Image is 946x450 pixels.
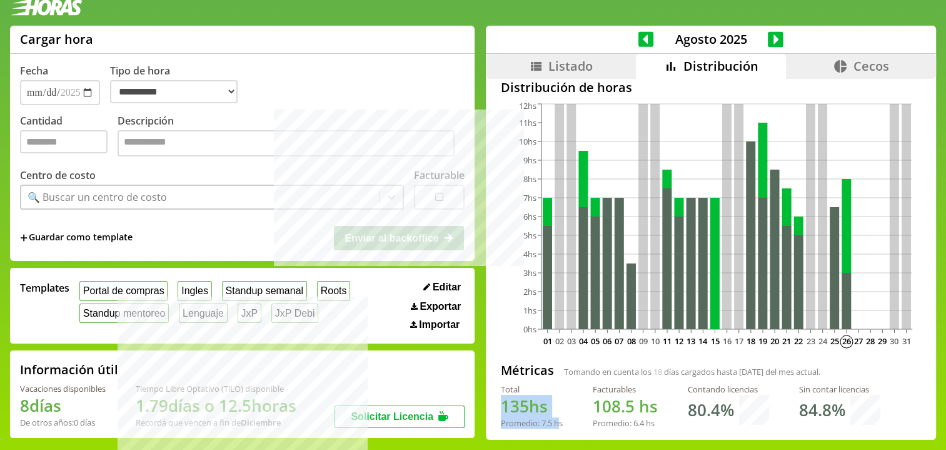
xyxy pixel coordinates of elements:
[420,281,465,294] button: Editar
[523,173,536,185] tspan: 8hs
[567,335,576,347] text: 03
[593,395,635,417] span: 108.5
[501,395,563,417] h1: hs
[501,362,554,379] h2: Métricas
[419,319,460,330] span: Importar
[523,324,536,335] tspan: 0hs
[20,394,106,417] h1: 8 días
[317,281,350,300] button: Roots
[842,335,851,347] text: 26
[501,384,563,395] div: Total
[501,417,563,429] div: Promedio: hs
[890,335,898,347] text: 30
[28,190,167,204] div: 🔍 Buscar un centro de costo
[335,406,465,428] button: Solicitar Licencia
[663,335,672,347] text: 11
[420,301,461,312] span: Exportar
[20,168,96,182] label: Centro de costo
[414,168,465,182] label: Facturable
[653,366,662,377] span: 18
[523,305,536,316] tspan: 1hs
[698,335,708,347] text: 14
[675,335,683,347] text: 12
[722,335,731,347] text: 16
[794,335,803,347] text: 22
[433,282,461,293] span: Editar
[683,58,758,74] span: Distribución
[758,335,767,347] text: 19
[523,155,536,166] tspan: 9hs
[734,335,743,347] text: 17
[653,31,768,48] span: Agosto 2025
[271,304,318,323] button: JxP Debi
[543,335,551,347] text: 01
[136,394,296,417] h1: 1.79 días o 12.5 horas
[519,136,536,147] tspan: 10hs
[20,64,48,78] label: Fecha
[770,335,779,347] text: 20
[136,417,296,428] div: Recordá que vencen a fin de
[687,335,695,347] text: 13
[20,31,93,48] h1: Cargar hora
[548,58,593,74] span: Listado
[603,335,611,347] text: 06
[523,192,536,203] tspan: 7hs
[178,281,211,300] button: Ingles
[579,335,588,347] text: 04
[20,361,118,378] h2: Información útil
[806,335,815,347] text: 23
[20,130,108,153] input: Cantidad
[20,231,133,245] span: +Guardar como template
[651,335,660,347] text: 10
[523,286,536,297] tspan: 2hs
[638,335,647,347] text: 09
[555,335,563,347] text: 02
[523,230,536,241] tspan: 5hs
[626,335,635,347] text: 08
[519,117,536,128] tspan: 11hs
[866,335,875,347] text: 28
[853,58,888,74] span: Cecos
[20,417,106,428] div: De otros años: 0 días
[541,417,552,429] span: 7.5
[118,114,465,160] label: Descripción
[688,399,734,421] h1: 80.4 %
[110,80,238,103] select: Tipo de hora
[799,384,880,395] div: Sin contar licencias
[902,335,910,347] text: 31
[118,130,455,156] textarea: Descripción
[710,335,719,347] text: 15
[20,281,69,295] span: Templates
[222,281,307,300] button: Standup semanal
[523,248,536,260] tspan: 4hs
[79,304,169,323] button: Standup mentoreo
[20,231,28,245] span: +
[593,384,658,395] div: Facturables
[501,395,529,417] span: 135
[830,335,838,347] text: 25
[241,417,281,428] b: Diciembre
[20,114,118,160] label: Cantidad
[615,335,623,347] text: 07
[523,267,536,279] tspan: 3hs
[818,335,827,347] text: 24
[688,384,769,395] div: Contando licencias
[591,335,600,347] text: 05
[136,383,296,394] div: Tiempo Libre Optativo (TiLO) disponible
[79,281,168,300] button: Portal de compras
[501,79,921,96] h2: Distribución de horas
[747,335,755,347] text: 18
[564,366,820,377] span: Tomando en cuenta los días cargados hasta [DATE] del mes actual.
[878,335,887,347] text: 29
[179,304,227,323] button: Lenguaje
[523,211,536,222] tspan: 6hs
[351,411,433,422] span: Solicitar Licencia
[593,395,658,417] h1: hs
[593,417,658,429] div: Promedio: hs
[110,64,248,105] label: Tipo de hora
[519,101,536,112] tspan: 12hs
[854,335,863,347] text: 27
[20,383,106,394] div: Vacaciones disponibles
[633,417,644,429] span: 6.4
[782,335,791,347] text: 21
